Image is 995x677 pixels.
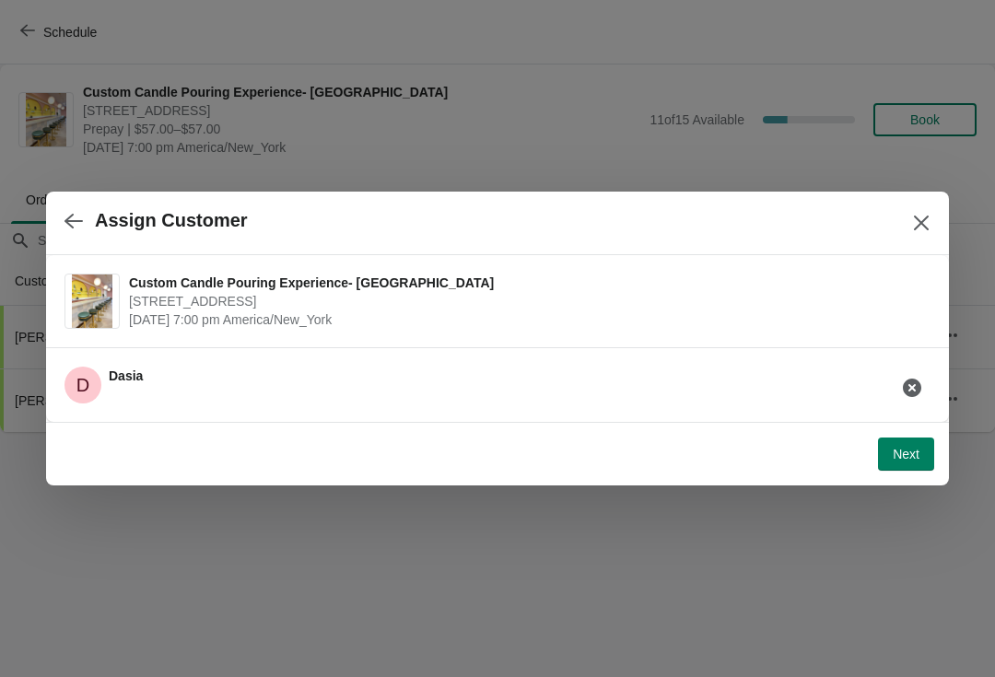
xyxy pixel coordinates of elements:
text: D [76,375,89,395]
span: [STREET_ADDRESS] [129,292,921,310]
img: Custom Candle Pouring Experience- Delray Beach | 415 East Atlantic Avenue, Delray Beach, FL, USA ... [72,274,112,328]
span: Next [893,447,919,461]
span: Custom Candle Pouring Experience- [GEOGRAPHIC_DATA] [129,274,921,292]
span: Dasia [109,368,143,383]
button: Close [905,206,938,239]
span: Dasia [64,367,101,403]
span: [DATE] 7:00 pm America/New_York [129,310,921,329]
h2: Assign Customer [95,210,248,231]
button: Next [878,438,934,471]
